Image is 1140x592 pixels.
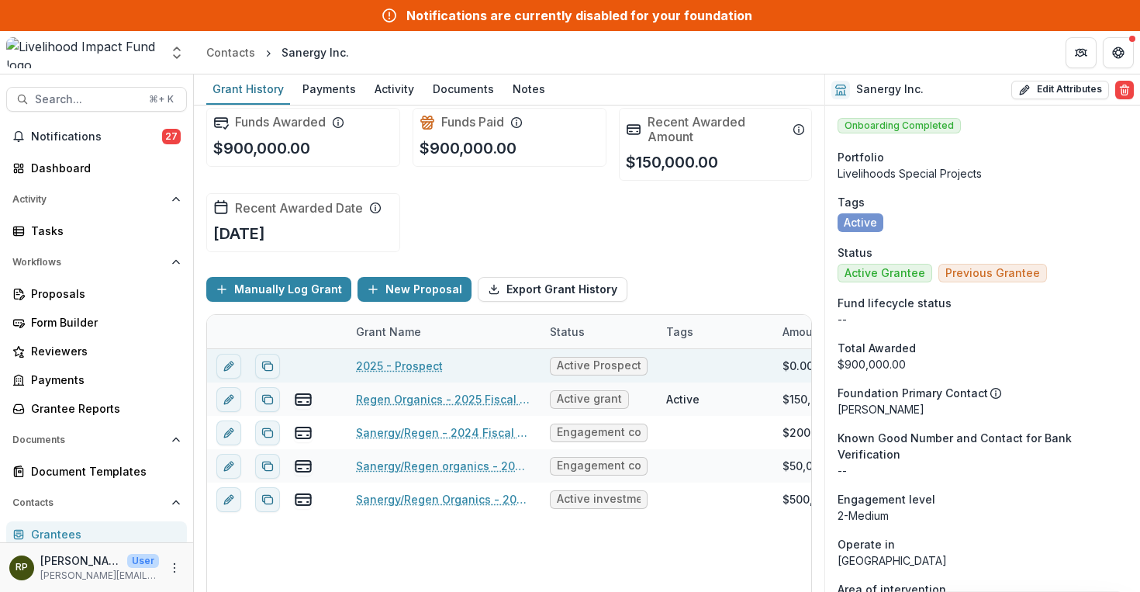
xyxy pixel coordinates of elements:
[838,536,895,552] span: Operate in
[657,324,703,340] div: Tags
[557,359,641,372] span: Active Prospect
[657,315,773,348] div: Tags
[356,391,531,407] a: Regen Organics - 2025 Fiscal Sponsorship Pilot House
[557,493,641,506] span: Active investment
[6,187,187,212] button: Open Activity
[6,124,187,149] button: Notifications27
[216,387,241,412] button: edit
[216,421,241,445] button: edit
[146,91,177,108] div: ⌘ + K
[6,218,187,244] a: Tasks
[282,44,349,61] div: Sanergy Inc.
[16,563,28,573] div: Rachel Proefke
[856,83,924,96] h2: Sanergy Inc.
[626,151,718,174] p: $150,000.00
[296,78,362,100] div: Payments
[31,130,162,144] span: Notifications
[206,74,290,105] a: Grant History
[31,223,174,239] div: Tasks
[31,160,174,176] div: Dashboard
[945,267,1040,280] span: Previous Grantee
[31,286,174,302] div: Proposals
[235,115,326,130] h2: Funds Awarded
[216,454,241,479] button: edit
[782,424,852,441] div: $200,000.00
[368,78,420,100] div: Activity
[40,569,159,583] p: [PERSON_NAME][EMAIL_ADDRESS][DOMAIN_NAME]
[166,37,188,68] button: Open entity switcher
[773,315,890,348] div: Amount Awarded
[427,74,500,105] a: Documents
[478,277,627,302] button: Export Grant History
[666,391,700,407] div: Active
[255,421,280,445] button: Duplicate proposal
[838,118,961,133] span: Onboarding Completed
[12,497,165,508] span: Contacts
[206,78,290,100] div: Grant History
[6,338,187,364] a: Reviewers
[845,267,925,280] span: Active Grantee
[347,315,541,348] div: Grant Name
[557,459,641,473] span: Engagement completed
[541,324,594,340] div: Status
[356,424,531,441] a: Sanergy/Regen - 2024 Fiscal Sponsorship Grant - Pilot House
[506,78,551,100] div: Notes
[782,358,814,374] div: $0.00
[782,491,851,507] div: $500,000.00
[838,356,1128,372] div: $900,000.00
[216,354,241,379] button: edit
[6,490,187,515] button: Open Contacts
[1011,81,1109,99] button: Edit Attributes
[213,222,265,245] p: [DATE]
[6,250,187,275] button: Open Workflows
[844,216,877,230] span: Active
[12,194,165,205] span: Activity
[200,41,261,64] a: Contacts
[1103,37,1134,68] button: Get Help
[838,194,865,210] span: Tags
[782,458,844,474] div: $50,000.00
[838,401,1128,417] p: [PERSON_NAME]
[294,490,313,509] button: view-payments
[356,358,443,374] a: 2025 - Prospect
[347,324,430,340] div: Grant Name
[127,554,159,568] p: User
[368,74,420,105] a: Activity
[427,78,500,100] div: Documents
[420,137,516,160] p: $900,000.00
[838,491,935,507] span: Engagement level
[838,385,988,401] p: Foundation Primary Contact
[6,37,160,68] img: Livelihood Impact Fund logo
[40,552,121,569] p: [PERSON_NAME]
[216,487,241,512] button: edit
[6,396,187,421] a: Grantee Reports
[162,129,181,144] span: 27
[773,324,883,340] div: Amount Awarded
[255,354,280,379] button: Duplicate proposal
[31,463,174,479] div: Document Templates
[31,372,174,388] div: Payments
[12,257,165,268] span: Workflows
[31,526,174,542] div: Grantees
[838,552,1128,569] p: [GEOGRAPHIC_DATA]
[12,434,165,445] span: Documents
[6,521,187,547] a: Grantees
[541,315,657,348] div: Status
[838,311,1128,327] p: --
[6,459,187,484] a: Document Templates
[838,507,1128,524] p: 2-Medium
[406,6,752,25] div: Notifications are currently disabled for your foundation
[838,149,884,165] span: Portfolio
[648,115,787,144] h2: Recent Awarded Amount
[838,462,1128,479] p: --
[6,155,187,181] a: Dashboard
[838,165,1128,182] p: Livelihoods Special Projects
[296,74,362,105] a: Payments
[255,454,280,479] button: Duplicate proposal
[6,367,187,393] a: Payments
[206,277,351,302] button: Manually Log Grant
[6,87,187,112] button: Search...
[294,457,313,476] button: view-payments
